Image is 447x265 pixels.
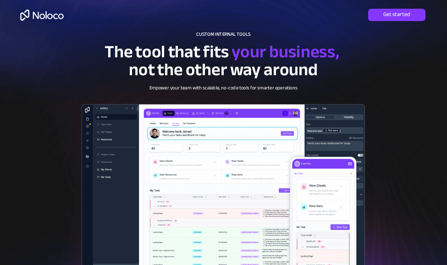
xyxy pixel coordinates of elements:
[129,53,318,85] span: not the other way around
[368,11,425,18] span: Get started
[232,35,340,67] span: your business,
[105,35,229,67] span: The tool that fits
[196,30,250,39] span: CUSTOM INTERNAL TOOLS
[368,9,425,21] a: Get started
[149,83,298,92] span: Empower your team with scalable, no-code tools for smarter operations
